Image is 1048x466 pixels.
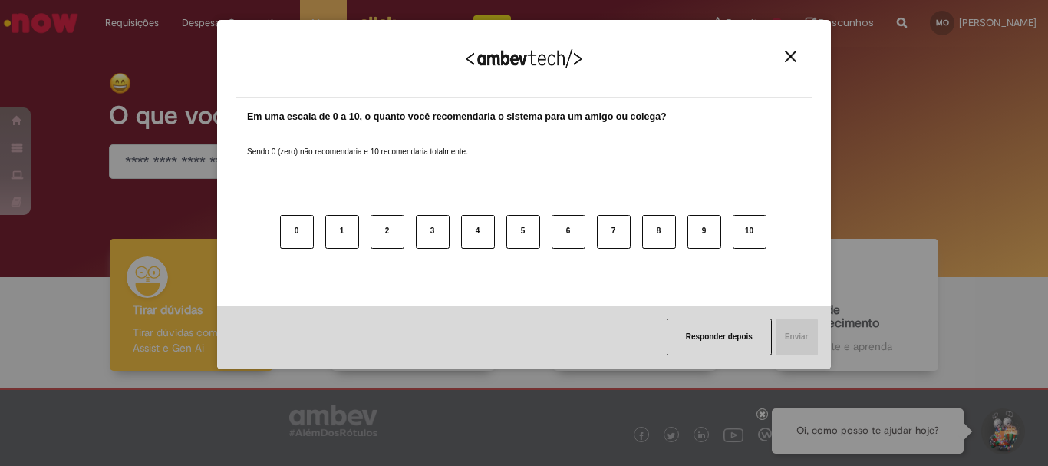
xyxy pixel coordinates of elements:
[461,215,495,249] button: 4
[552,215,585,249] button: 6
[416,215,450,249] button: 3
[247,110,667,124] label: Em uma escala de 0 a 10, o quanto você recomendaria o sistema para um amigo ou colega?
[506,215,540,249] button: 5
[325,215,359,249] button: 1
[280,215,314,249] button: 0
[785,51,796,62] img: Close
[733,215,766,249] button: 10
[466,49,582,68] img: Logo Ambevtech
[371,215,404,249] button: 2
[780,50,801,63] button: Close
[687,215,721,249] button: 9
[597,215,631,249] button: 7
[642,215,676,249] button: 8
[247,128,468,157] label: Sendo 0 (zero) não recomendaria e 10 recomendaria totalmente.
[667,319,772,355] button: Responder depois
